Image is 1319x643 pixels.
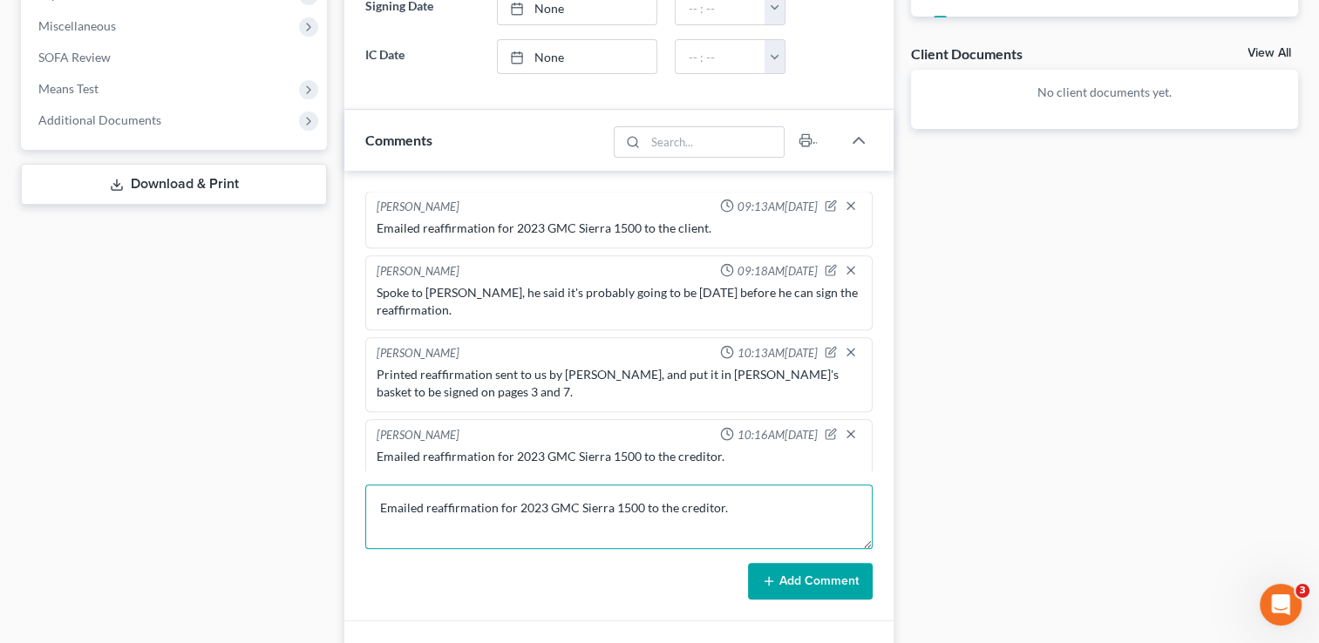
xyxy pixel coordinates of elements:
[377,284,861,319] div: Spoke to [PERSON_NAME], he said it's probably going to be [DATE] before he can sign the reaffirma...
[1248,47,1291,59] a: View All
[748,563,873,599] button: Add Comment
[1295,584,1309,598] span: 3
[377,220,861,237] div: Emailed reaffirmation for 2023 GMC Sierra 1500 to the client.
[377,263,459,281] div: [PERSON_NAME]
[24,42,327,73] a: SOFA Review
[738,263,818,280] span: 09:18AM[DATE]
[738,199,818,215] span: 09:13AM[DATE]
[925,84,1284,101] p: No client documents yet.
[645,127,784,157] input: Search...
[738,345,818,362] span: 10:13AM[DATE]
[377,345,459,362] div: [PERSON_NAME]
[377,366,861,401] div: Printed reaffirmation sent to us by [PERSON_NAME], and put it in [PERSON_NAME]'s basket to be sig...
[956,14,1150,31] span: Real Property Deeds and Mortgages
[738,427,818,443] span: 10:16AM[DATE]
[21,164,327,205] a: Download & Print
[38,112,161,127] span: Additional Documents
[38,81,99,96] span: Means Test
[38,50,111,64] span: SOFA Review
[365,132,432,148] span: Comments
[357,39,487,74] label: IC Date
[377,199,459,216] div: [PERSON_NAME]
[377,448,861,465] div: Emailed reaffirmation for 2023 GMC Sierra 1500 to the creditor.
[911,44,1023,63] div: Client Documents
[676,40,765,73] input: -- : --
[377,427,459,444] div: [PERSON_NAME]
[38,18,116,33] span: Miscellaneous
[498,40,657,73] a: None
[1260,584,1302,626] iframe: Intercom live chat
